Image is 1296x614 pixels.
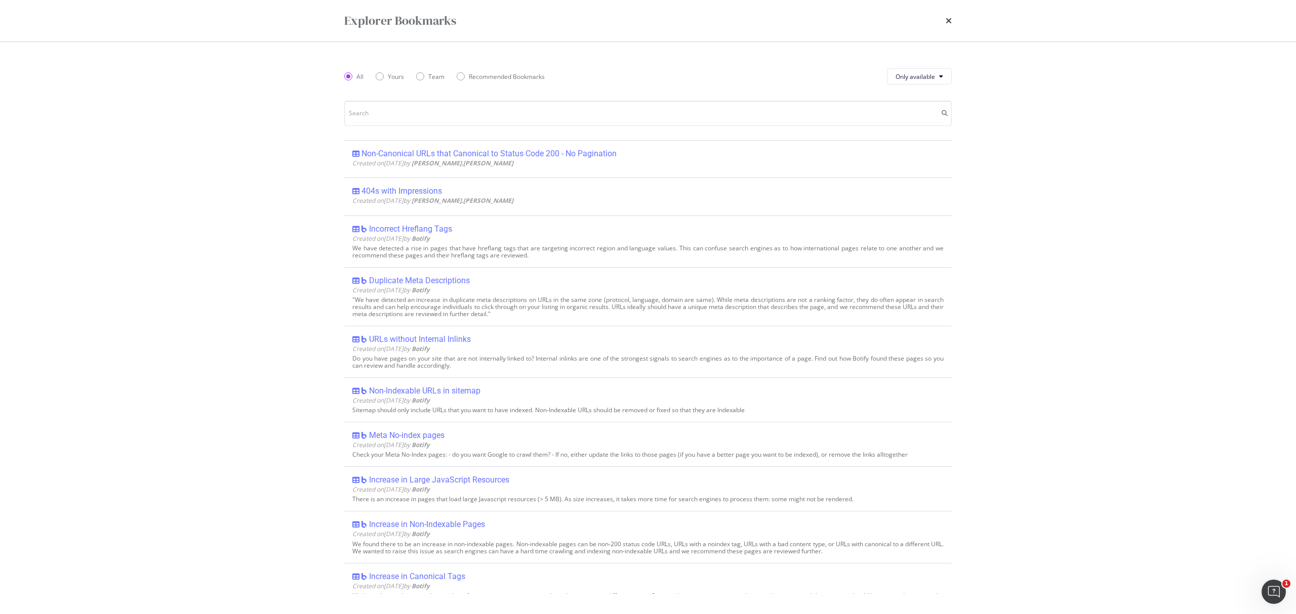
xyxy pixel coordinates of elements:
div: Recommended Bookmarks [457,72,545,81]
div: Non-Indexable URLs in sitemap [369,386,480,396]
div: Duplicate Meta Descriptions [369,276,470,286]
div: Yours [376,72,404,81]
div: Recommended Bookmarks [469,72,545,81]
span: Created on [DATE] by [352,485,430,494]
div: Non-Canonical URLs that Canonical to Status Code 200 - No Pagination [361,149,617,159]
span: Created on [DATE] by [352,344,430,353]
b: Botify [412,396,430,405]
b: Botify [412,441,430,449]
div: times [946,12,952,29]
span: Created on [DATE] by [352,196,513,205]
b: Botify [412,582,430,590]
input: Search [344,101,952,126]
div: We have detected a rise in the number of pages containing a canonical tag that points to a differ... [352,592,944,606]
b: [PERSON_NAME].[PERSON_NAME] [412,159,513,167]
div: We found there to be an increase in non-indexable pages. Non-indexable pages can be non-200 statu... [352,541,944,555]
div: All [344,72,363,81]
div: Check your Meta No-Index pages: - do you want Google to crawl them? - If no, either update the li... [352,451,944,458]
span: 1 [1282,580,1290,588]
div: URLs without Internal Inlinks [369,334,471,344]
div: There is an increase in pages that load large Javascript resources (> 5 MB). As size increases, i... [352,496,944,503]
span: Created on [DATE] by [352,159,513,167]
div: 404s with Impressions [361,186,442,196]
b: Botify [412,234,430,243]
div: Explorer Bookmarks [344,12,456,29]
b: Botify [412,344,430,353]
b: Botify [412,286,430,294]
span: Created on [DATE] by [352,234,430,243]
iframe: Intercom live chat [1262,580,1286,604]
span: Created on [DATE] by [352,582,430,590]
span: Created on [DATE] by [352,530,430,538]
div: Team [416,72,444,81]
div: "We have detected an increase in duplicate meta descriptions on URLs in the same zone (protocol, ... [352,296,944,318]
div: Meta No-index pages [369,430,444,441]
b: [PERSON_NAME].[PERSON_NAME] [412,196,513,205]
div: Team [428,72,444,81]
div: Increase in Large JavaScript Resources [369,475,509,485]
span: Created on [DATE] by [352,286,430,294]
div: Sitemap should only include URLs that you want to have indexed. Non-Indexable URLs should be remo... [352,407,944,414]
span: Only available [896,72,935,81]
div: Incorrect Hreflang Tags [369,224,452,234]
b: Botify [412,485,430,494]
b: Botify [412,530,430,538]
button: Only available [887,68,952,84]
div: All [356,72,363,81]
div: Yours [388,72,404,81]
span: Created on [DATE] by [352,441,430,449]
div: Increase in Non-Indexable Pages [369,519,485,530]
div: Increase in Canonical Tags [369,572,465,582]
div: Do you have pages on your site that are not internally linked to? Internal inlinks are one of the... [352,355,944,369]
div: We have detected a rise in pages that have hreflang tags that are targeting incorrect region and ... [352,245,944,259]
span: Created on [DATE] by [352,396,430,405]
